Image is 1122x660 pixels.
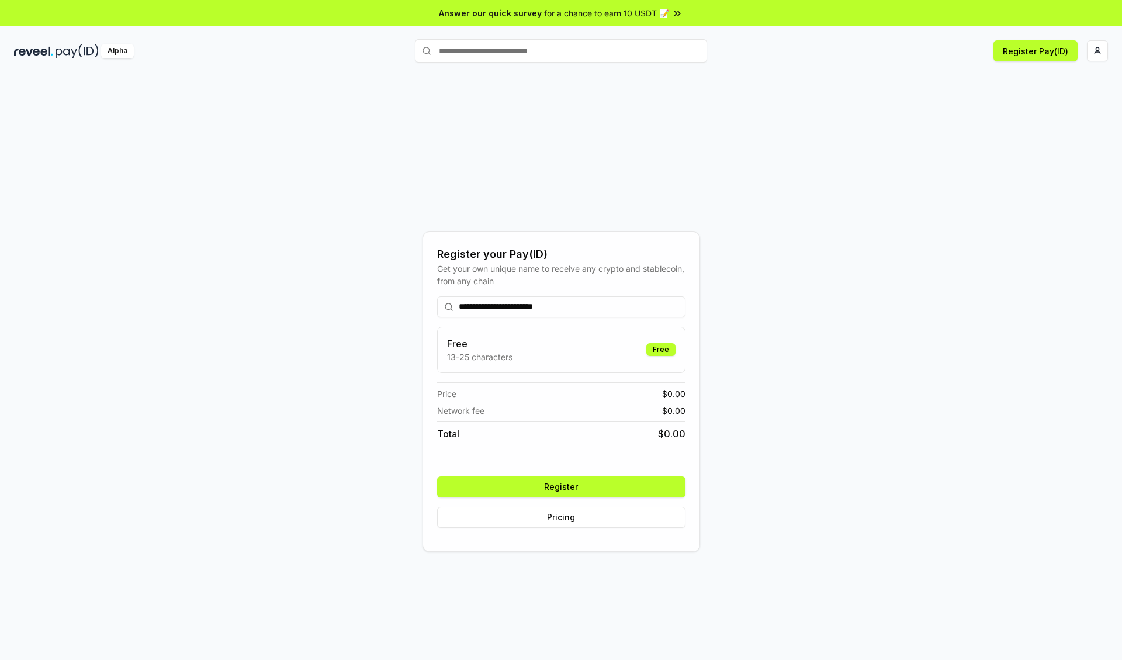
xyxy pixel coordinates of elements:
[658,427,685,441] span: $ 0.00
[447,351,512,363] p: 13-25 characters
[437,388,456,400] span: Price
[437,405,484,417] span: Network fee
[14,44,53,58] img: reveel_dark
[437,262,685,287] div: Get your own unique name to receive any crypto and stablecoin, from any chain
[437,507,685,528] button: Pricing
[101,44,134,58] div: Alpha
[662,388,685,400] span: $ 0.00
[439,7,542,19] span: Answer our quick survey
[993,40,1078,61] button: Register Pay(ID)
[437,246,685,262] div: Register your Pay(ID)
[437,476,685,497] button: Register
[544,7,669,19] span: for a chance to earn 10 USDT 📝
[662,405,685,417] span: $ 0.00
[437,427,459,441] span: Total
[56,44,99,58] img: pay_id
[646,343,676,356] div: Free
[447,337,512,351] h3: Free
